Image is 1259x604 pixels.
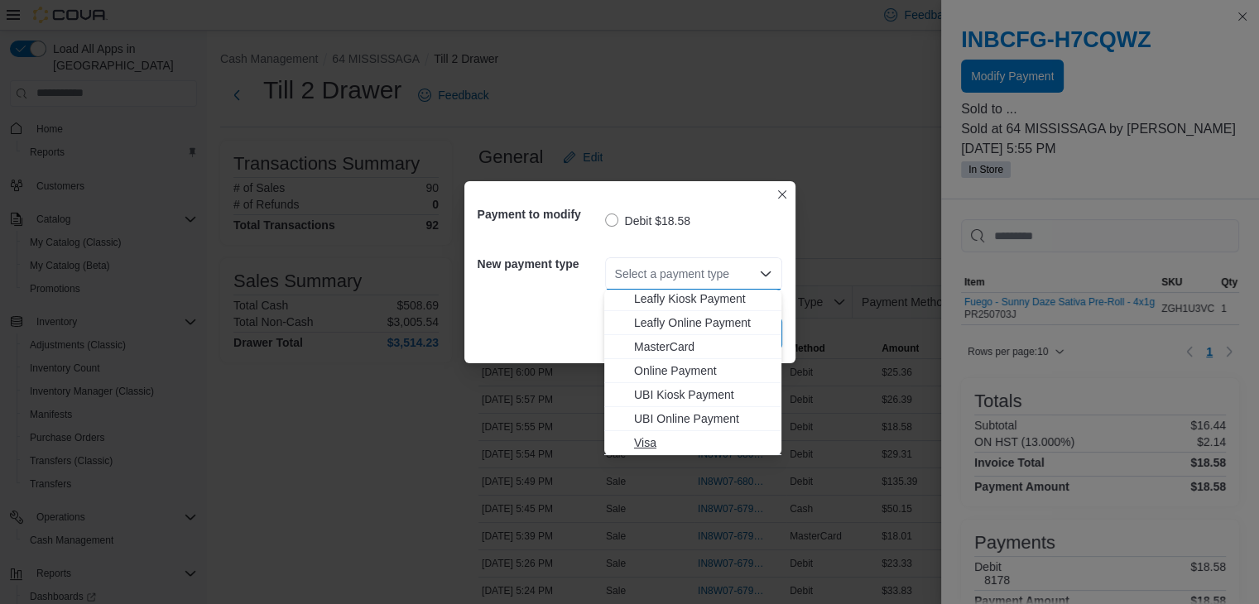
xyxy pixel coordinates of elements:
span: Visa [634,434,771,451]
button: Online Payment [604,359,781,383]
span: Leafly Online Payment [634,314,771,331]
span: Online Payment [634,362,771,379]
h5: Payment to modify [478,198,602,231]
button: Leafly Online Payment [604,311,781,335]
button: MasterCard [604,335,781,359]
button: Leafly Kiosk Payment [604,287,781,311]
label: Debit $18.58 [605,211,690,231]
button: Visa [604,431,781,455]
button: UBI Kiosk Payment [604,383,781,407]
h5: New payment type [478,247,602,280]
button: UBI Online Payment [604,407,781,431]
input: Accessible screen reader label [615,264,617,284]
button: Closes this modal window [772,185,792,204]
span: Leafly Kiosk Payment [634,290,771,307]
span: UBI Online Payment [634,410,771,427]
button: Close list of options [759,267,772,280]
span: UBI Kiosk Payment [634,386,771,403]
span: MasterCard [634,338,771,355]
